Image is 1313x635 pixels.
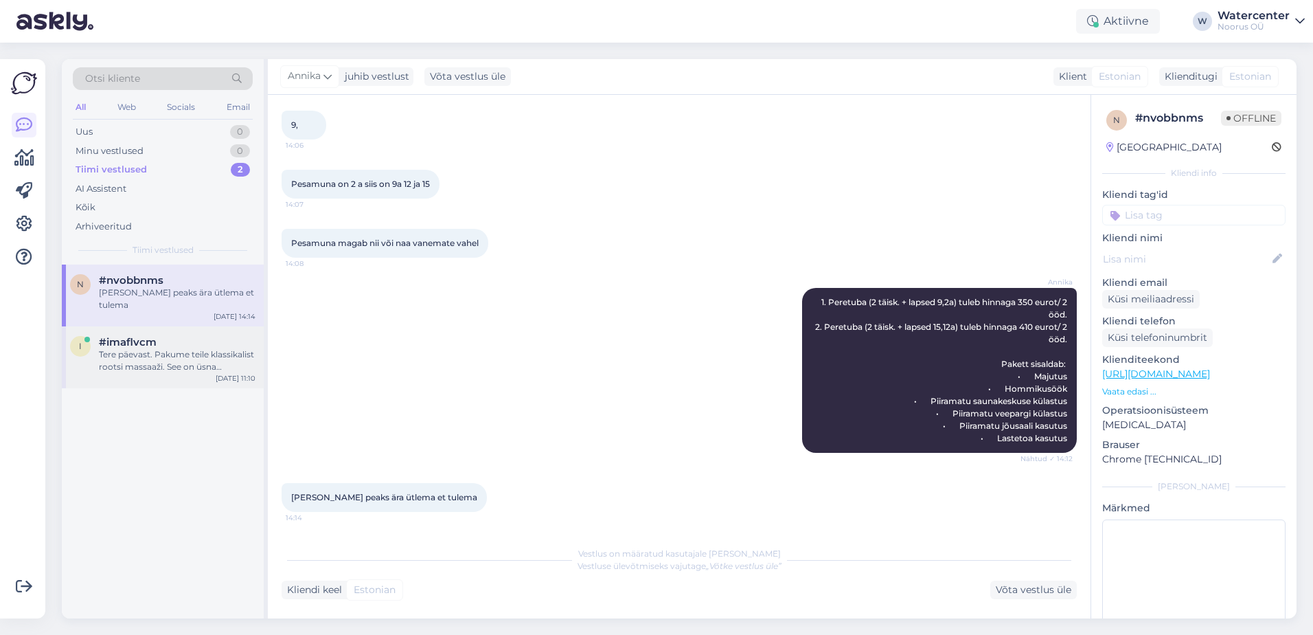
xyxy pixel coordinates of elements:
[1159,69,1218,84] div: Klienditugi
[214,311,255,322] div: [DATE] 14:14
[1102,167,1286,179] div: Kliendi info
[288,69,321,84] span: Annika
[1218,10,1290,21] div: Watercenter
[1135,110,1221,126] div: # nvobbnms
[1102,501,1286,515] p: Märkmed
[1102,438,1286,452] p: Brauser
[11,70,37,96] img: Askly Logo
[286,513,337,523] span: 14:14
[291,238,479,248] span: Pesamuna magab nii või naa vanemate vahel
[1193,12,1212,31] div: W
[339,69,409,84] div: juhib vestlust
[231,163,250,177] div: 2
[99,287,255,311] div: [PERSON_NAME] peaks ära ütlema et tulema
[1102,188,1286,202] p: Kliendi tag'id
[1099,69,1141,84] span: Estonian
[1102,231,1286,245] p: Kliendi nimi
[282,583,342,597] div: Kliendi keel
[1102,290,1200,309] div: Küsi meiliaadressi
[1102,403,1286,418] p: Operatsioonisüsteem
[76,125,93,139] div: Uus
[79,341,82,351] span: i
[1102,418,1286,432] p: [MEDICAL_DATA]
[1020,454,1073,464] span: Nähtud ✓ 14:12
[230,144,250,158] div: 0
[1102,353,1286,367] p: Klienditeekond
[1102,386,1286,398] p: Vaata edasi ...
[1229,69,1271,84] span: Estonian
[815,297,1069,443] span: 1. Peretuba (2 täisk. + lapsed 9,2a) tuleb hinnaga 350 eurot/ 2 ööd. 2. Peretuba (2 täisk. + laps...
[1076,9,1160,34] div: Aktiivne
[99,274,163,287] span: #nvobbnms
[73,98,89,116] div: All
[1102,314,1286,328] p: Kliendi telefon
[1053,69,1087,84] div: Klient
[1218,10,1305,32] a: WatercenterNoorus OÜ
[230,125,250,139] div: 0
[286,258,337,269] span: 14:08
[1103,252,1270,267] input: Lisa nimi
[99,336,157,348] span: #imaflvcm
[1102,205,1286,225] input: Lisa tag
[76,144,144,158] div: Minu vestlused
[424,67,511,86] div: Võta vestlus üle
[578,548,781,559] span: Vestlus on määratud kasutajale [PERSON_NAME]
[115,98,139,116] div: Web
[85,71,140,86] span: Otsi kliente
[216,373,255,383] div: [DATE] 11:10
[76,201,95,214] div: Kõik
[706,561,781,571] i: „Võtke vestlus üle”
[1102,368,1210,380] a: [URL][DOMAIN_NAME]
[1106,140,1222,155] div: [GEOGRAPHIC_DATA]
[1218,21,1290,32] div: Noorus OÜ
[1102,452,1286,467] p: Chrome [TECHNICAL_ID]
[1021,277,1073,287] span: Annika
[76,163,147,177] div: Tiimi vestlused
[990,581,1077,599] div: Võta vestlus üle
[291,492,477,502] span: [PERSON_NAME] peaks ära ütlema et tulema
[1113,115,1120,125] span: n
[76,220,132,234] div: Arhiveeritud
[354,583,396,597] span: Estonian
[133,244,194,256] span: Tiimi vestlused
[164,98,198,116] div: Socials
[1102,276,1286,290] p: Kliendi email
[224,98,253,116] div: Email
[1221,111,1281,126] span: Offline
[77,279,84,289] span: n
[1102,328,1213,347] div: Küsi telefoninumbrit
[291,179,430,189] span: Pesamuna on 2 a siis on 9a 12 ja 15
[286,140,337,151] span: 14:06
[286,199,337,210] span: 14:07
[578,561,781,571] span: Vestluse ülevõtmiseks vajutage
[76,182,126,196] div: AI Assistent
[99,348,255,373] div: Tere päevast. Pakume teile klassikalist rootsi massaaži. See on üsna intensiivne
[1102,480,1286,493] div: [PERSON_NAME]
[291,120,298,130] span: 9,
